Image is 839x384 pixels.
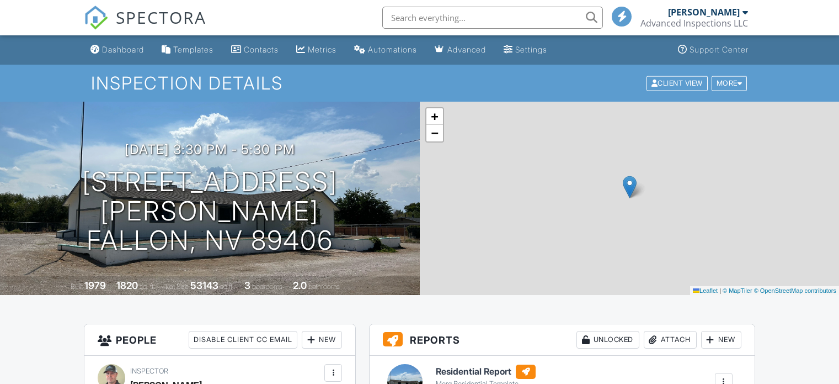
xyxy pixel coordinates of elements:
[165,282,189,291] span: Lot Size
[84,324,355,356] h3: People
[140,282,155,291] span: sq. ft.
[499,40,552,60] a: Settings
[116,6,206,29] span: SPECTORA
[693,287,718,294] a: Leaflet
[719,287,721,294] span: |
[426,125,443,141] a: Zoom out
[293,280,307,291] div: 2.0
[576,331,639,349] div: Unlocked
[712,76,747,91] div: More
[426,108,443,125] a: Zoom in
[84,280,106,291] div: 1979
[436,365,536,379] h6: Residential Report
[84,15,206,38] a: SPECTORA
[252,282,282,291] span: bedrooms
[368,45,417,54] div: Automations
[91,73,748,93] h1: Inspection Details
[292,40,341,60] a: Metrics
[173,45,213,54] div: Templates
[640,18,748,29] div: Advanced Inspections LLC
[754,287,836,294] a: © OpenStreetMap contributors
[350,40,421,60] a: Automations (Basic)
[644,331,697,349] div: Attach
[690,45,749,54] div: Support Center
[308,45,336,54] div: Metrics
[723,287,752,294] a: © MapTiler
[302,331,342,349] div: New
[157,40,218,60] a: Templates
[645,78,710,87] a: Client View
[227,40,283,60] a: Contacts
[86,40,148,60] a: Dashboard
[102,45,144,54] div: Dashboard
[431,126,438,140] span: −
[189,331,297,349] div: Disable Client CC Email
[116,280,138,291] div: 1820
[646,76,708,91] div: Client View
[382,7,603,29] input: Search everything...
[244,280,250,291] div: 3
[244,45,279,54] div: Contacts
[370,324,755,356] h3: Reports
[447,45,486,54] div: Advanced
[430,40,490,60] a: Advanced
[125,142,295,157] h3: [DATE] 3:30 pm - 5:30 pm
[515,45,547,54] div: Settings
[668,7,740,18] div: [PERSON_NAME]
[674,40,753,60] a: Support Center
[623,176,637,198] img: Marker
[71,282,83,291] span: Built
[130,367,168,375] span: Inspector
[308,282,340,291] span: bathrooms
[190,280,218,291] div: 53143
[701,331,741,349] div: New
[220,282,234,291] span: sq.ft.
[84,6,108,30] img: The Best Home Inspection Software - Spectora
[18,167,402,255] h1: [STREET_ADDRESS][PERSON_NAME] Fallon, NV 89406
[431,109,438,123] span: +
